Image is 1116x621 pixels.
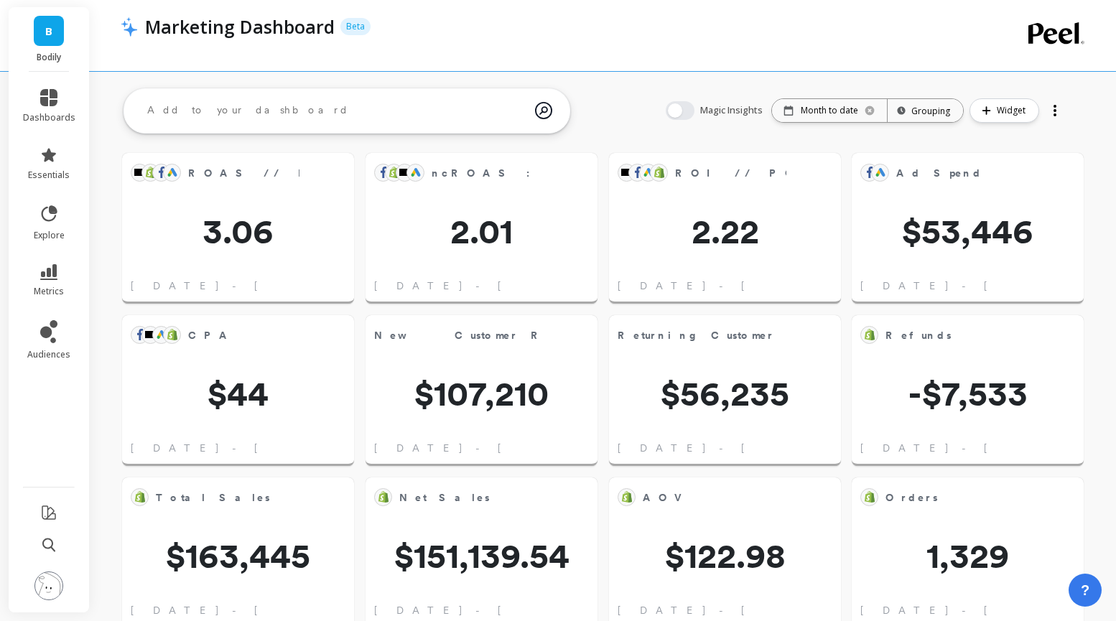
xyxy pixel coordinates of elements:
[131,441,344,455] span: [DATE] - [DATE]
[145,14,335,39] p: Marketing Dashboard
[801,105,858,116] p: Month to date
[156,490,270,505] span: Total Sales
[188,325,299,345] span: CPA
[366,214,597,248] span: 2.01
[340,18,371,35] p: Beta
[1081,580,1089,600] span: ?
[618,603,831,617] span: [DATE] - [DATE]
[852,214,1084,248] span: $53,446
[609,538,841,573] span: $122.98
[34,571,63,600] img: profile picture
[885,325,1029,345] span: Refunds
[618,279,831,293] span: [DATE] - [DATE]
[618,328,870,343] span: Returning Customer Revenue
[131,603,344,617] span: [DATE] - [DATE]
[188,166,345,181] span: ROAS // MER
[374,328,614,343] span: New Customer Revenue
[700,103,766,118] span: Magic Insights
[27,349,70,360] span: audiences
[122,214,354,248] span: 3.06
[609,214,841,248] span: 2.22
[399,490,490,505] span: Net Sales
[852,538,1084,573] span: 1,329
[188,328,235,343] span: CPA
[45,23,52,39] span: B
[885,490,938,505] span: Orders
[23,112,75,123] span: dashboards
[860,603,1074,617] span: [DATE] - [DATE]
[852,376,1084,411] span: -$7,533
[1069,574,1102,607] button: ?
[609,376,841,411] span: $56,235
[618,441,831,455] span: [DATE] - [DATE]
[131,279,344,293] span: [DATE] - [DATE]
[34,230,65,241] span: explore
[675,166,832,181] span: ROI // POAS
[643,487,786,508] span: AOV
[374,325,543,345] span: New Customer Revenue
[896,163,1029,183] span: Ad Spend
[28,169,70,181] span: essentials
[23,52,75,63] p: Bodily
[366,376,597,411] span: $107,210
[901,104,950,118] div: Grouping
[121,17,138,37] img: header icon
[885,487,1029,508] span: Orders
[366,538,597,573] span: $151,139.54
[997,103,1030,118] span: Widget
[34,286,64,297] span: metrics
[122,376,354,411] span: $44
[374,441,587,455] span: [DATE] - [DATE]
[535,91,552,130] img: magic search icon
[188,163,299,183] span: ROAS // MER
[432,163,543,183] span: ncROAS : New Customer Spend / Ad Spend
[860,441,1074,455] span: [DATE] - [DATE]
[399,487,543,508] span: Net Sales
[122,538,354,573] span: $163,445
[643,490,690,505] span: AOV
[374,603,587,617] span: [DATE] - [DATE]
[860,279,1074,293] span: [DATE] - [DATE]
[969,98,1039,123] button: Widget
[885,328,952,343] span: Refunds
[156,487,299,508] span: Total Sales
[432,166,883,181] span: ncROAS : New Customer Spend / Ad Spend
[896,166,982,181] span: Ad Spend
[374,279,587,293] span: [DATE] - [DATE]
[618,325,786,345] span: Returning Customer Revenue
[675,163,786,183] span: ROI // POAS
